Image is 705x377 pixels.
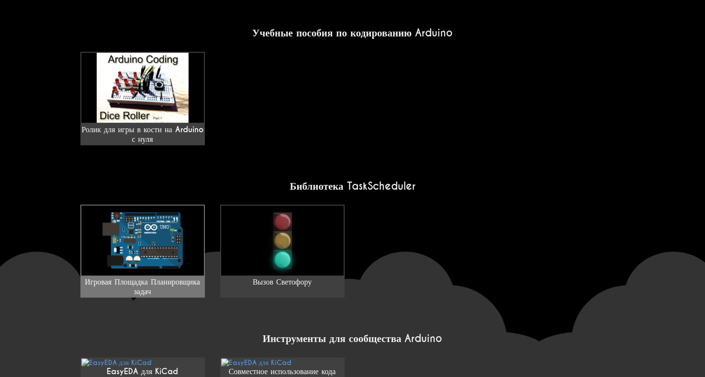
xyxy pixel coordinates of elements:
[80,205,205,297] a: Игровая Площадка Планировщика задач
[107,366,178,377] ya-tr-span: EasyEDA для KiCad
[253,277,312,287] ya-tr-span: Вызов Светофору
[220,205,345,297] a: Вызов Светофору
[263,332,443,345] ya-tr-span: Инструменты для сообщества Arduino
[290,180,415,193] ya-tr-span: Библиотека TaskScheduler
[252,26,453,39] ya-tr-span: Учебные пособия по кодированию Arduino
[81,206,204,275] img: Игровая Площадка Планировщика задач
[221,206,344,275] img: Вызов Светофору
[80,52,205,145] a: Ролик для игры в кости на Arduino с нуля
[81,125,203,144] ya-tr-span: Ролик для игры в кости на Arduino с нуля
[81,53,204,123] img: maxresdefault.jpg
[221,358,292,367] img: EasyEDA для KiCad
[85,277,200,297] ya-tr-span: Игровая Площадка Планировщика задач
[81,358,152,367] img: EasyEDA для KiCad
